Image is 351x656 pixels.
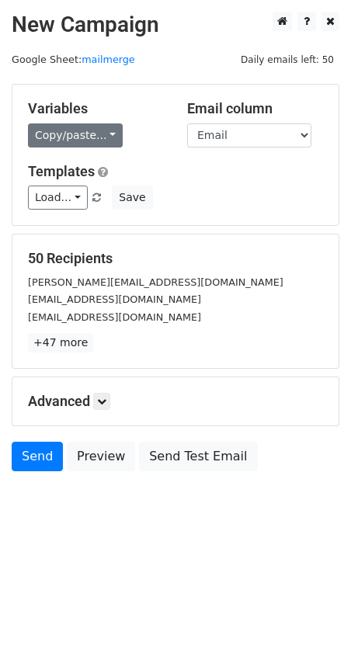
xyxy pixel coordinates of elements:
span: Daily emails left: 50 [235,51,339,68]
h2: New Campaign [12,12,339,38]
h5: Advanced [28,393,323,410]
a: Templates [28,163,95,179]
a: Copy/paste... [28,123,123,148]
button: Save [112,186,152,210]
a: +47 more [28,333,93,352]
a: Load... [28,186,88,210]
a: Send Test Email [139,442,257,471]
a: Send [12,442,63,471]
h5: Email column [187,100,323,117]
a: Preview [67,442,135,471]
iframe: Chat Widget [273,581,351,656]
small: [EMAIL_ADDRESS][DOMAIN_NAME] [28,293,201,305]
a: Daily emails left: 50 [235,54,339,65]
h5: Variables [28,100,164,117]
small: [PERSON_NAME][EMAIL_ADDRESS][DOMAIN_NAME] [28,276,283,288]
small: [EMAIL_ADDRESS][DOMAIN_NAME] [28,311,201,323]
h5: 50 Recipients [28,250,323,267]
small: Google Sheet: [12,54,135,65]
a: mailmerge [82,54,135,65]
